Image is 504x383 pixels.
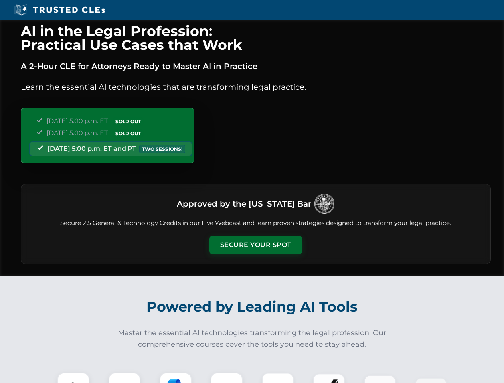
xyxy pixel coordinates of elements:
p: Learn the essential AI technologies that are transforming legal practice. [21,81,491,93]
p: A 2-Hour CLE for Attorneys Ready to Master AI in Practice [21,60,491,73]
button: Secure Your Spot [209,236,302,254]
span: SOLD OUT [113,129,144,138]
h3: Approved by the [US_STATE] Bar [177,197,311,211]
p: Secure 2.5 General & Technology Credits in our Live Webcast and learn proven strategies designed ... [31,219,481,228]
span: [DATE] 5:00 p.m. ET [47,117,108,125]
h2: Powered by Leading AI Tools [31,293,473,321]
h1: AI in the Legal Profession: Practical Use Cases that Work [21,24,491,52]
span: [DATE] 5:00 p.m. ET [47,129,108,137]
p: Master the essential AI technologies transforming the legal profession. Our comprehensive courses... [113,327,392,350]
span: SOLD OUT [113,117,144,126]
img: Logo [314,194,334,214]
img: Trusted CLEs [12,4,107,16]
